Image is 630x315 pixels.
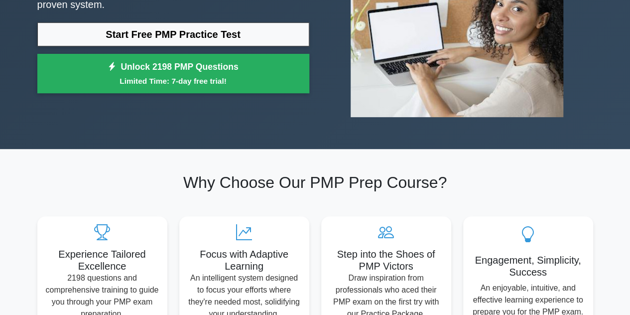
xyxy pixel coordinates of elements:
[37,173,593,192] h2: Why Choose Our PMP Prep Course?
[471,254,585,278] h5: Engagement, Simplicity, Success
[37,54,309,94] a: Unlock 2198 PMP QuestionsLimited Time: 7-day free trial!
[37,22,309,46] a: Start Free PMP Practice Test
[45,248,159,272] h5: Experience Tailored Excellence
[50,75,297,87] small: Limited Time: 7-day free trial!
[187,248,301,272] h5: Focus with Adaptive Learning
[329,248,443,272] h5: Step into the Shoes of PMP Victors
